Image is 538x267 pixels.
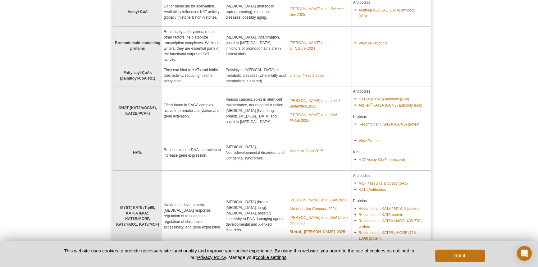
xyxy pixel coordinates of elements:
a: KAT2A (GCN5) antibody (pAb) [359,96,409,102]
a: [PERSON_NAME] et al.,Cell Metab.2025 [290,112,349,123]
td: Read acetylated lysines; recruit other factors, help stabilize transcription complexes. While not... [162,27,224,65]
em: Nature. [294,46,307,51]
em: Cell Metab. [290,113,337,123]
td: [MEDICAL_DATA], inflammation, possibly [MEDICAL_DATA]; inhibitors of bromodomains are in clinical... [224,27,288,65]
td: [MEDICAL_DATA] (breast, [MEDICAL_DATA], lung), [MEDICAL_DATA], possibly sensitivity to DNA damagi... [224,171,288,262]
a: Recombinant KAT6A / MOZ (488-778) protein [359,218,424,229]
a: [PERSON_NAME] et al.,Science Adv.2025 [290,6,349,17]
a: [PERSON_NAME] et al.,Cell Chem biol.2023 [290,215,349,226]
a: Recombinant KAT8 / MYST1 protein [359,206,419,211]
a: Li et al.,Insects.2025 [290,73,324,78]
em: Cells. [306,149,315,153]
a: [PERSON_NAME] et al.,Iran J Biotechnol.2025 [290,98,349,109]
td: Often found in SAGA complex, active in promoter acetylation,and gene activation. [162,86,224,135]
sup: ® [370,102,372,106]
a: Recombinant KAT5 protein [359,212,403,218]
em: Insects. [303,73,315,78]
strong: Acetyl‑CoA [128,10,148,14]
strong: Bromodomain‑containing proteins [115,41,160,51]
p: Antibodies [353,89,429,94]
a: Recombinant KAT6B / MORF (718-1008) protein [359,230,424,241]
em: Iran J Biotechnol. [290,99,340,108]
a: Recombinant KAT2A (GCN5) protein [359,122,419,127]
p: Proteins [353,114,429,119]
button: cookie settings [256,255,286,260]
strong: MYST( KAT5 /Tip60, KAT6A /MOZ, KAT6B/MORF, KAT7/HBO1, KAT8/MOF) [116,205,159,227]
p: Proteins [353,198,429,204]
em: Nat Commun. [305,207,328,211]
strong: Fatty acyl‑CoAs (palmitoyl‑CoA etc.) [120,71,155,81]
td: Various cancers, roles in stem cell maintenance, neurological function, [MEDICAL_DATA] (liver, lu... [224,86,288,135]
a: [PERSON_NAME] et al.,Cell.2023 [290,197,346,203]
a: [PERSON_NAME] et al.,Nature.2024 [290,40,349,51]
td: They can bind to KATs and inhibit their activity, reducing histone acetylation. [162,65,224,86]
a: MOF / MYST1 antibody (pAb) [359,181,408,186]
em: Cell Chem biol. [290,215,348,225]
a: Mai et al.,Cells.2025 [290,148,323,154]
a: Bi et al., [PERSON_NAME]. 2025 [290,229,345,235]
td: Possibly in [MEDICAL_DATA] or metabolic diseases (where fatty acid metabolism is altered). [224,65,288,86]
a: Privacy Policy [197,255,226,260]
a: KAT5 Antibodies [359,187,386,192]
p: This website uses cookies to provide necessary site functionality and improve your online experie... [53,247,425,260]
button: Got it! [435,250,485,262]
a: HAT Assay Kit (Fluorescent) [359,157,405,163]
a: View All Products [359,40,388,46]
td: [MEDICAL_DATA], Neurodevelopmental disorders and Congenital syndromes. [224,135,288,171]
a: View Proteins [359,138,381,144]
td: Reduce histone-DNA interaction to increase gene expression. [162,135,224,171]
p: Antibodies [353,173,429,178]
em: Cell. [330,198,338,202]
p: Kits [353,149,429,155]
strong: GNAT (KAT2A/GCN5), KAT2B/PCAF) [118,106,157,116]
td: Involved in development, [MEDICAL_DATA] response, regulation of transcription, regulation of chro... [162,171,224,262]
a: Acetyl-[MEDICAL_DATA] antibody (rAb) [359,7,424,19]
strong: HATs [133,150,142,155]
a: AbFlex®KAT2A (GCN5) antibody (rAb) [359,103,422,108]
a: Niu et al.,Nat Commun.2024 [290,206,336,212]
div: Open Intercom Messenger [517,246,532,261]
